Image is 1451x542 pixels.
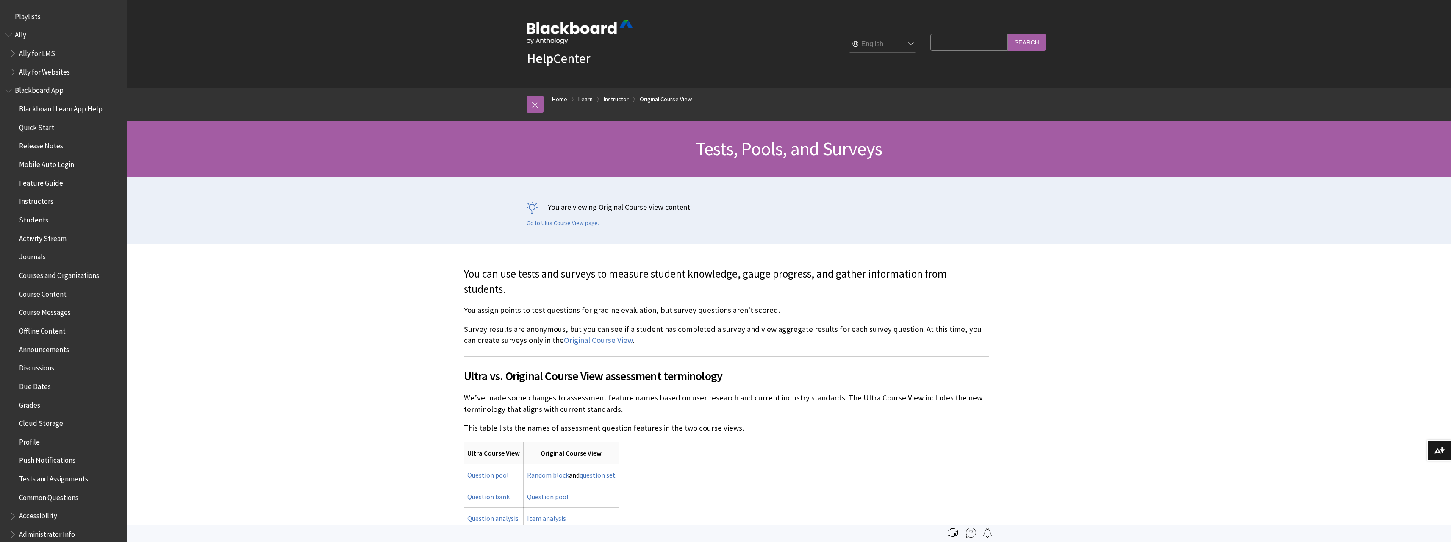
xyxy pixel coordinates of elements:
[19,398,40,409] span: Grades
[982,528,993,538] img: Follow this page
[19,213,48,224] span: Students
[19,195,53,206] span: Instructors
[464,267,989,297] p: You can use tests and surveys to measure student knowledge, gauge progress, and gather informatio...
[464,442,524,464] th: Ultra Course View
[527,471,569,480] a: Random block
[19,102,103,113] span: Blackboard Learn App Help
[19,65,70,76] span: Ally for Websites
[948,528,958,538] img: Print
[527,50,553,67] strong: Help
[527,50,590,67] a: HelpCenter
[19,361,54,372] span: Discussions
[19,139,63,150] span: Release Notes
[19,472,88,483] span: Tests and Assignments
[464,305,989,316] p: You assign points to test questions for grading evaluation, but survey questions aren't scored.
[849,36,917,53] select: Site Language Selector
[527,514,566,523] a: Item analysis
[527,202,1052,212] p: You are viewing Original Course View content
[467,514,519,523] a: Question analysis
[580,471,616,480] a: question set
[5,9,122,24] nav: Book outline for Playlists
[467,471,509,480] a: Question pool
[19,435,40,446] span: Profile
[467,492,510,501] a: Question bank
[19,509,57,520] span: Accessibility
[464,422,989,434] p: This table lists the names of assessment question features in the two course views.
[523,442,619,464] th: Original Course View
[564,335,633,345] a: Original Course View
[527,220,599,227] a: Go to Ultra Course View page.
[19,46,55,58] span: Ally for LMS
[604,94,629,105] a: Instructor
[19,176,63,187] span: Feature Guide
[640,94,692,105] a: Original Course View
[19,416,63,428] span: Cloud Storage
[19,453,75,465] span: Push Notifications
[19,268,99,280] span: Courses and Organizations
[19,250,46,261] span: Journals
[552,94,567,105] a: Home
[19,157,74,169] span: Mobile Auto Login
[19,342,69,354] span: Announcements
[578,94,593,105] a: Learn
[19,120,54,132] span: Quick Start
[527,492,569,501] a: Question pool
[15,83,64,95] span: Blackboard App
[19,231,67,243] span: Activity Stream
[5,83,122,542] nav: Book outline for Blackboard App Help
[464,324,989,346] p: Survey results are anonymous, but you can see if a student has completed a survey and view aggreg...
[19,287,67,298] span: Course Content
[15,9,41,21] span: Playlists
[523,464,619,486] td: and
[19,306,71,317] span: Course Messages
[1008,34,1046,50] input: Search
[5,28,122,79] nav: Book outline for Anthology Ally Help
[19,324,66,335] span: Offline Content
[19,379,51,391] span: Due Dates
[15,28,26,39] span: Ally
[19,490,78,502] span: Common Questions
[527,20,633,44] img: Blackboard by Anthology
[696,137,882,160] span: Tests, Pools, and Surveys
[19,527,75,539] span: Administrator Info
[464,392,989,414] p: We’ve made some changes to assessment feature names based on user research and current industry s...
[464,367,989,385] span: Ultra vs. Original Course View assessment terminology
[966,528,976,538] img: More help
